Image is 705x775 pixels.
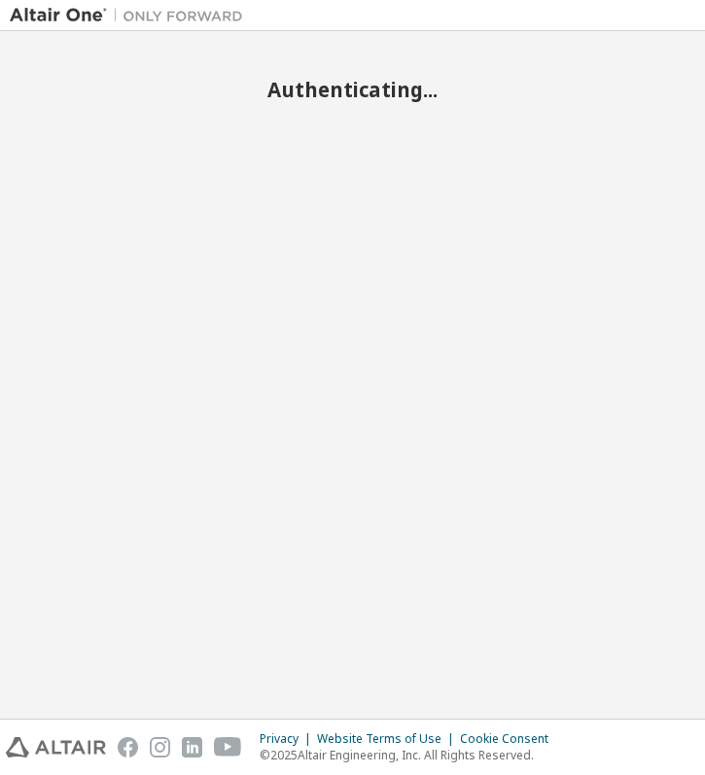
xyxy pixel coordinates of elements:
[10,6,253,25] img: Altair One
[260,731,317,747] div: Privacy
[150,737,170,757] img: instagram.svg
[118,737,138,757] img: facebook.svg
[214,737,242,757] img: youtube.svg
[317,731,460,747] div: Website Terms of Use
[182,737,202,757] img: linkedin.svg
[6,737,106,757] img: altair_logo.svg
[260,747,560,763] p: © 2025 Altair Engineering, Inc. All Rights Reserved.
[460,731,560,747] div: Cookie Consent
[10,77,695,102] h2: Authenticating...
